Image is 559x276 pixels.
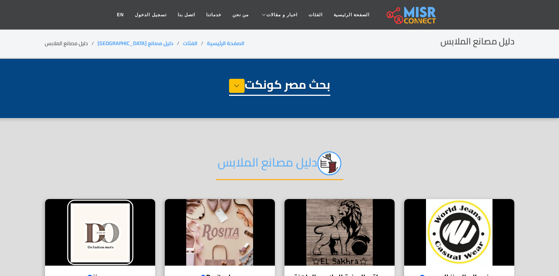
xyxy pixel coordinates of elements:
[440,36,515,47] h2: دليل مصانع الملابس
[201,8,227,22] a: خدماتنا
[45,199,155,266] img: دو جينز
[98,38,173,48] a: دليل مصانع [GEOGRAPHIC_DATA]
[266,11,297,18] span: اخبار و مقالات
[328,8,375,22] a: الصفحة الرئيسية
[404,199,514,266] img: مصنع عالم الجينز السوري
[45,40,98,47] li: دليل مصانع الملابس
[284,199,395,266] img: مكتب الصخرة للملابس الجاهزة شبرا
[183,38,197,48] a: الفئات
[112,8,130,22] a: EN
[172,8,201,22] a: اتصل بنا
[207,38,244,48] a: الصفحة الرئيسية
[216,151,343,180] h2: دليل مصانع الملابس
[254,8,303,22] a: اخبار و مقالات
[129,8,172,22] a: تسجيل الدخول
[386,6,436,24] img: main.misr_connect
[317,151,341,175] img: jc8qEEzyi89FPzAOrPPq.png
[303,8,328,22] a: الفئات
[165,199,275,266] img: محل Rosita
[229,77,330,96] h1: بحث مصر كونكت
[227,8,254,22] a: من نحن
